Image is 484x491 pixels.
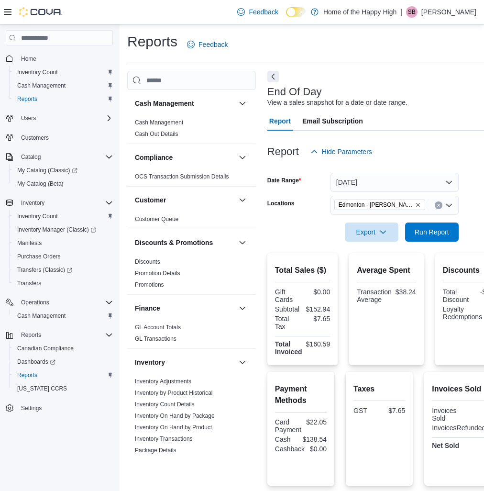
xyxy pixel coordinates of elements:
[304,315,330,323] div: $7.65
[408,6,416,18] span: SB
[13,356,113,368] span: Dashboards
[308,445,327,453] div: $0.00
[17,358,55,366] span: Dashboards
[10,79,117,92] button: Cash Management
[302,435,327,443] div: $138.54
[135,130,178,138] span: Cash Out Details
[13,343,77,354] a: Canadian Compliance
[10,66,117,79] button: Inventory Count
[17,167,77,174] span: My Catalog (Classic)
[13,211,62,222] a: Inventory Count
[17,402,113,414] span: Settings
[13,310,69,322] a: Cash Management
[351,223,393,242] span: Export
[13,251,65,262] a: Purchase Orders
[10,92,117,106] button: Reports
[135,401,195,408] span: Inventory Count Details
[304,305,330,313] div: $152.94
[17,132,113,144] span: Customers
[237,302,248,314] button: Finance
[406,6,418,18] div: Sher Buchholtz
[13,278,113,289] span: Transfers
[17,53,40,65] a: Home
[17,297,53,308] button: Operations
[21,404,42,412] span: Settings
[19,7,62,17] img: Cova
[127,213,256,229] div: Customer
[135,335,176,342] a: GL Transactions
[198,40,228,49] span: Feedback
[396,288,416,296] div: $38.24
[135,258,160,265] a: Discounts
[135,303,235,313] button: Finance
[135,303,160,313] h3: Finance
[17,68,58,76] span: Inventory Count
[127,256,256,294] div: Discounts & Promotions
[435,201,442,209] button: Clear input
[339,200,413,210] span: Edmonton - [PERSON_NAME] Way - Fire & Flower
[275,418,301,434] div: Card Payment
[17,52,113,64] span: Home
[275,340,302,356] strong: Total Invoiced
[13,369,41,381] a: Reports
[13,178,113,190] span: My Catalog (Beta)
[275,305,301,313] div: Subtotal
[21,331,41,339] span: Reports
[305,418,327,426] div: $22.05
[127,117,256,144] div: Cash Management
[2,51,117,65] button: Home
[2,131,117,145] button: Customers
[267,71,279,82] button: Next
[275,383,327,406] h2: Payment Methods
[286,7,306,17] input: Dark Mode
[13,278,45,289] a: Transfers
[13,383,71,394] a: [US_STATE] CCRS
[17,95,37,103] span: Reports
[17,297,113,308] span: Operations
[17,212,58,220] span: Inventory Count
[135,389,213,397] span: Inventory by Product Historical
[183,35,231,54] a: Feedback
[13,383,113,394] span: Washington CCRS
[135,269,180,277] span: Promotion Details
[135,435,193,443] span: Inventory Transactions
[17,279,41,287] span: Transfers
[135,390,213,396] a: Inventory by Product Historical
[237,357,248,368] button: Inventory
[17,329,45,341] button: Reports
[17,345,74,352] span: Canadian Compliance
[127,171,256,186] div: Compliance
[127,32,177,51] h1: Reports
[334,200,425,210] span: Edmonton - Rice Howard Way - Fire & Flower
[10,368,117,382] button: Reports
[13,237,45,249] a: Manifests
[381,407,405,414] div: $7.65
[267,86,322,98] h3: End Of Day
[13,80,69,91] a: Cash Management
[135,119,183,126] span: Cash Management
[135,153,173,162] h3: Compliance
[21,114,36,122] span: Users
[275,288,301,303] div: Gift Cards
[13,224,100,235] a: Inventory Manager (Classic)
[2,328,117,342] button: Reports
[13,93,41,105] a: Reports
[13,67,113,78] span: Inventory Count
[135,378,191,385] a: Inventory Adjustments
[13,67,62,78] a: Inventory Count
[135,281,164,289] span: Promotions
[17,402,45,414] a: Settings
[445,201,453,209] button: Open list of options
[135,324,181,331] a: GL Account Totals
[17,239,42,247] span: Manifests
[13,165,81,176] a: My Catalog (Classic)
[415,202,421,208] button: Remove Edmonton - Rice Howard Way - Fire & Flower from selection in this group
[21,199,44,207] span: Inventory
[306,340,330,348] div: $160.59
[17,180,64,188] span: My Catalog (Beta)
[13,224,113,235] span: Inventory Manager (Classic)
[135,424,212,431] a: Inventory On Hand by Product
[13,93,113,105] span: Reports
